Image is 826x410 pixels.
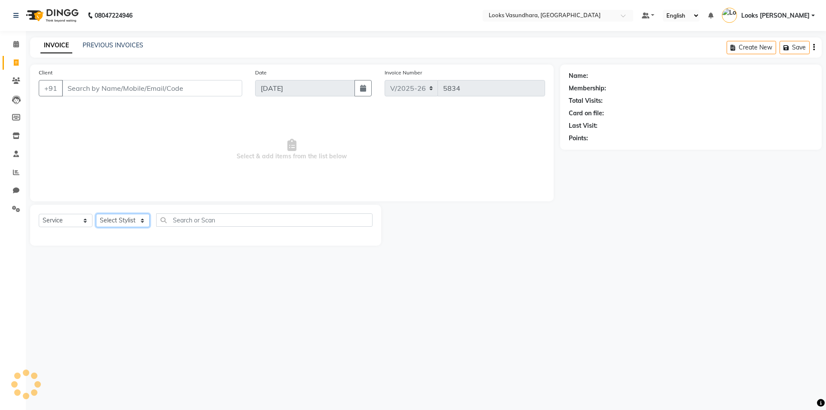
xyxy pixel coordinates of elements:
[39,69,52,77] label: Client
[255,69,267,77] label: Date
[569,96,603,105] div: Total Visits:
[40,38,72,53] a: INVOICE
[83,41,143,49] a: PREVIOUS INVOICES
[569,134,588,143] div: Points:
[62,80,242,96] input: Search by Name/Mobile/Email/Code
[722,8,737,23] img: Looks Vasundhara GZB
[22,3,81,28] img: logo
[569,84,606,93] div: Membership:
[385,69,422,77] label: Invoice Number
[39,107,545,193] span: Select & add items from the list below
[727,41,776,54] button: Create New
[569,121,598,130] div: Last Visit:
[569,71,588,80] div: Name:
[780,41,810,54] button: Save
[95,3,133,28] b: 08047224946
[569,109,604,118] div: Card on file:
[741,11,810,20] span: Looks [PERSON_NAME]
[39,80,63,96] button: +91
[156,213,373,227] input: Search or Scan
